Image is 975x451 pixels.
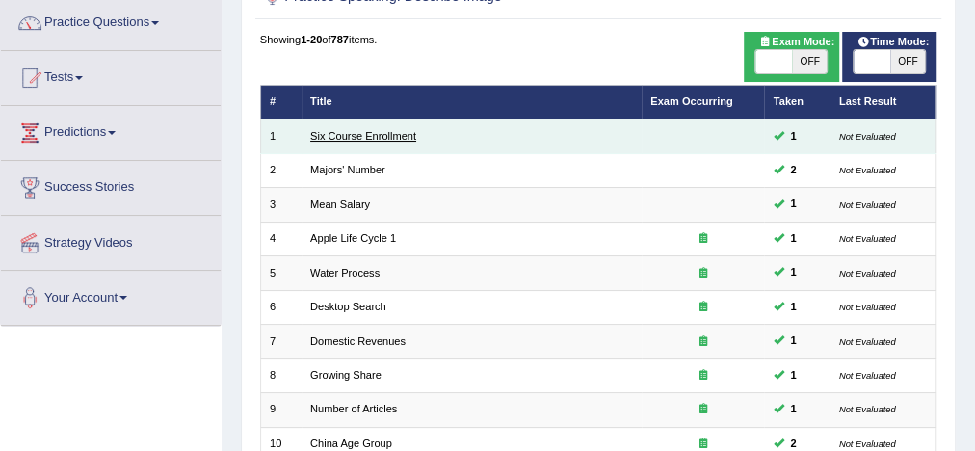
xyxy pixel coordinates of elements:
a: Tests [1,51,221,99]
small: Not Evaluated [839,165,896,175]
b: 787 [330,34,348,45]
div: Showing of items. [260,32,937,47]
td: 3 [260,188,302,222]
small: Not Evaluated [839,199,896,210]
span: You can still take this question [784,162,803,179]
a: Apple Life Cycle 1 [310,232,396,244]
small: Not Evaluated [839,268,896,279]
td: 2 [260,153,302,187]
th: Title [302,85,642,119]
small: Not Evaluated [839,131,896,142]
a: Predictions [1,106,221,154]
td: 9 [260,393,302,427]
div: Exam occurring question [650,266,755,281]
a: Mean Salary [310,199,370,210]
small: Not Evaluated [839,404,896,414]
div: Exam occurring question [650,231,755,247]
a: Majors' Number [310,164,385,175]
span: Time Mode: [850,34,935,51]
small: Not Evaluated [839,336,896,347]
div: Exam occurring question [650,334,755,350]
small: Not Evaluated [839,302,896,312]
span: OFF [890,50,926,73]
small: Not Evaluated [839,370,896,381]
a: Number of Articles [310,403,397,414]
span: You can still take this question [784,230,803,248]
small: Not Evaluated [839,233,896,244]
div: Exam occurring question [650,402,755,417]
th: Taken [764,85,830,119]
a: Domestic Revenues [310,335,406,347]
a: Your Account [1,271,221,319]
th: Last Result [830,85,936,119]
a: Exam Occurring [650,95,732,107]
small: Not Evaluated [839,438,896,449]
span: You can still take this question [784,128,803,146]
span: Exam Mode: [752,34,841,51]
span: You can still take this question [784,196,803,213]
td: 8 [260,358,302,392]
div: Exam occurring question [650,368,755,384]
span: OFF [792,50,828,73]
a: China Age Group [310,438,392,449]
td: 5 [260,256,302,290]
div: Exam occurring question [650,300,755,315]
a: Desktop Search [310,301,386,312]
span: You can still take this question [784,367,803,385]
a: Success Stories [1,161,221,209]
span: You can still take this question [784,264,803,281]
div: Show exams occurring in exams [744,32,838,82]
th: # [260,85,302,119]
td: 4 [260,222,302,255]
td: 7 [260,325,302,358]
td: 1 [260,119,302,153]
a: Six Course Enrollment [310,130,416,142]
span: You can still take this question [784,332,803,350]
td: 6 [260,290,302,324]
a: Strategy Videos [1,216,221,264]
b: 1-20 [301,34,322,45]
span: You can still take this question [784,299,803,316]
a: Growing Share [310,369,382,381]
a: Water Process [310,267,380,279]
span: You can still take this question [784,401,803,418]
